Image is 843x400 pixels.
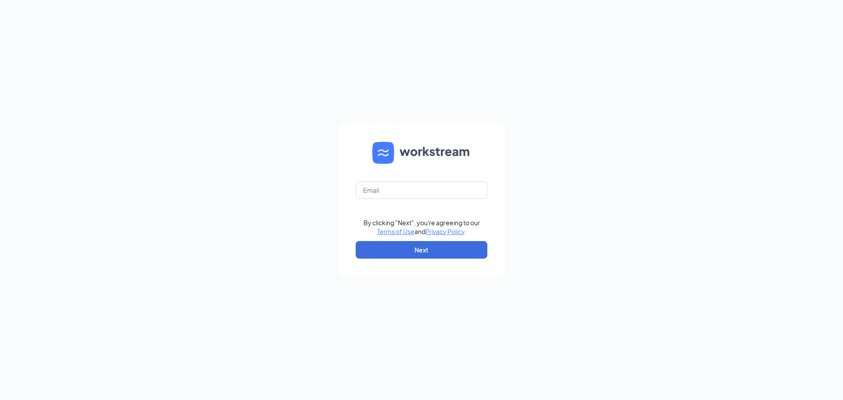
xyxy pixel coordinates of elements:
div: By clicking "Next", you're agreeing to our and . [364,218,480,236]
a: Privacy Policy [425,227,465,235]
img: WS logo and Workstream text [372,142,471,164]
input: Email [356,181,487,199]
button: Next [356,241,487,259]
a: Terms of Use [377,227,414,235]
